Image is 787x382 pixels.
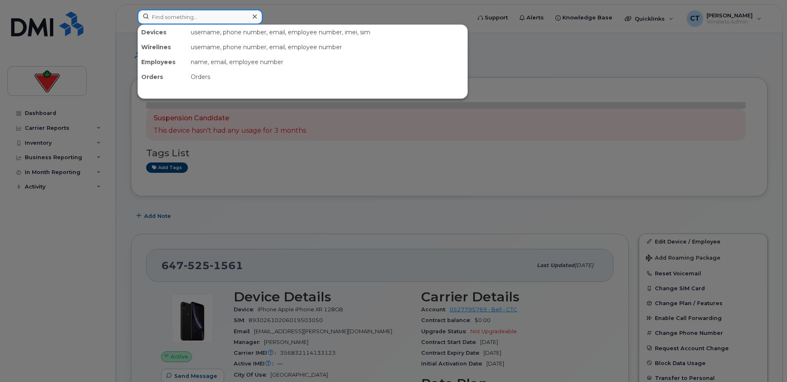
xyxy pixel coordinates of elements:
[138,25,187,40] div: Devices
[187,25,467,40] div: username, phone number, email, employee number, imei, sim
[187,55,467,69] div: name, email, employee number
[138,55,187,69] div: Employees
[187,40,467,55] div: username, phone number, email, employee number
[138,40,187,55] div: Wirelines
[138,69,187,84] div: Orders
[187,69,467,84] div: Orders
